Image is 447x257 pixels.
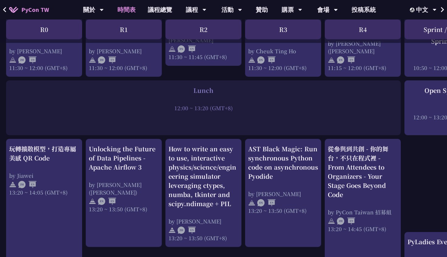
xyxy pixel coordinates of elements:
div: How to write an easy to use, interactive physics/science/engineering simulator leveraging ctypes,... [168,144,238,208]
div: 13:20 ~ 13:50 (GMT+8) [89,205,159,213]
div: 13:20 ~ 13:50 (GMT+8) [168,234,238,242]
a: Unlocking the Future of Data Pipelines - Apache Airflow 3 by [PERSON_NAME] ([PERSON_NAME]) 13:20 ... [89,144,159,242]
div: by Jiawei [9,172,79,179]
div: 13:20 ~ 14:45 (GMT+8) [328,225,398,233]
div: 11:30 ~ 12:00 (GMT+8) [89,64,159,72]
img: ENEN.5a408d1.svg [178,45,196,53]
div: by [PERSON_NAME] [168,217,238,225]
div: by [PERSON_NAME] [89,47,159,55]
img: ZHEN.371966e.svg [178,227,196,234]
div: Lunch [9,86,398,95]
div: 11:30 ~ 12:00 (GMT+8) [9,64,79,72]
div: 11:30 ~ 12:00 (GMT+8) [248,64,318,72]
div: R3 [245,19,321,39]
div: R2 [165,19,241,39]
img: svg+xml;base64,PHN2ZyB4bWxucz0iaHR0cDovL3d3dy53My5vcmcvMjAwMC9zdmciIHdpZHRoPSIyNCIgaGVpZ2h0PSIyNC... [9,56,16,64]
img: ZHEN.371966e.svg [337,217,355,225]
div: 從參與到共創 - 你的舞台，不只在程式裡 - From Attendees to Organizers - Your Stage Goes Beyond Code [328,144,398,199]
div: by [PERSON_NAME] ([PERSON_NAME] [328,40,398,55]
div: by PyCon Taiwan 招募組 [328,208,398,216]
img: svg+xml;base64,PHN2ZyB4bWxucz0iaHR0cDovL3d3dy53My5vcmcvMjAwMC9zdmciIHdpZHRoPSIyNCIgaGVpZ2h0PSIyNC... [89,198,96,205]
img: ZHEN.371966e.svg [98,56,116,64]
div: by [PERSON_NAME] ([PERSON_NAME]) [89,181,159,196]
img: svg+xml;base64,PHN2ZyB4bWxucz0iaHR0cDovL3d3dy53My5vcmcvMjAwMC9zdmciIHdpZHRoPSIyNCIgaGVpZ2h0PSIyNC... [248,56,255,64]
div: R0 [6,19,82,39]
img: ENEN.5a408d1.svg [257,56,275,64]
img: ENEN.5a408d1.svg [257,199,275,206]
div: 11:15 ~ 12:00 (GMT+8) [328,64,398,72]
div: AST Black Magic: Run synchronous Python code on asynchronous Pyodide [248,144,318,181]
img: Locale Icon [410,8,416,12]
img: svg+xml;base64,PHN2ZyB4bWxucz0iaHR0cDovL3d3dy53My5vcmcvMjAwMC9zdmciIHdpZHRoPSIyNCIgaGVpZ2h0PSIyNC... [168,45,176,53]
div: 玩轉擴散模型，打造專屬美感 QR Code [9,144,79,163]
img: svg+xml;base64,PHN2ZyB4bWxucz0iaHR0cDovL3d3dy53My5vcmcvMjAwMC9zdmciIHdpZHRoPSIyNCIgaGVpZ2h0PSIyNC... [328,56,335,64]
img: Home icon of PyCon TW 2025 [9,7,18,13]
img: svg+xml;base64,PHN2ZyB4bWxucz0iaHR0cDovL3d3dy53My5vcmcvMjAwMC9zdmciIHdpZHRoPSIyNCIgaGVpZ2h0PSIyNC... [9,181,16,188]
img: svg+xml;base64,PHN2ZyB4bWxucz0iaHR0cDovL3d3dy53My5vcmcvMjAwMC9zdmciIHdpZHRoPSIyNCIgaGVpZ2h0PSIyNC... [89,56,96,64]
div: by [PERSON_NAME] [248,190,318,198]
div: 12:00 ~ 13:20 (GMT+8) [9,104,398,112]
a: How to write an easy to use, interactive physics/science/engineering simulator leveraging ctypes,... [168,144,238,242]
div: by [PERSON_NAME] [9,47,79,55]
div: by Cheuk Ting Ho [248,47,318,55]
a: AST Black Magic: Run synchronous Python code on asynchronous Pyodide by [PERSON_NAME] 13:20 ~ 13:... [248,144,318,242]
img: svg+xml;base64,PHN2ZyB4bWxucz0iaHR0cDovL3d3dy53My5vcmcvMjAwMC9zdmciIHdpZHRoPSIyNCIgaGVpZ2h0PSIyNC... [248,199,255,206]
img: ZHZH.38617ef.svg [18,56,36,64]
img: ENEN.5a408d1.svg [98,198,116,205]
img: ZHEN.371966e.svg [18,181,36,188]
a: PyCon TW [3,2,55,17]
div: Unlocking the Future of Data Pipelines - Apache Airflow 3 [89,144,159,172]
img: svg+xml;base64,PHN2ZyB4bWxucz0iaHR0cDovL3d3dy53My5vcmcvMjAwMC9zdmciIHdpZHRoPSIyNCIgaGVpZ2h0PSIyNC... [168,227,176,234]
div: 13:20 ~ 14:05 (GMT+8) [9,188,79,196]
div: 11:30 ~ 11:45 (GMT+8) [168,53,238,61]
img: svg+xml;base64,PHN2ZyB4bWxucz0iaHR0cDovL3d3dy53My5vcmcvMjAwMC9zdmciIHdpZHRoPSIyNCIgaGVpZ2h0PSIyNC... [328,217,335,225]
div: 13:20 ~ 13:50 (GMT+8) [248,207,318,214]
div: R4 [325,19,401,39]
div: R1 [86,19,162,39]
img: ENEN.5a408d1.svg [337,56,355,64]
span: PyCon TW [21,5,49,14]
